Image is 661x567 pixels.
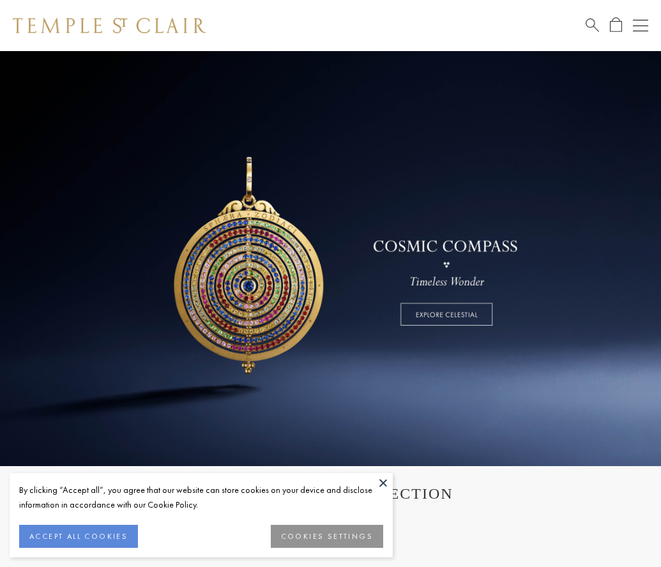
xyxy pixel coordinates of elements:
a: Search [586,17,599,33]
div: By clicking “Accept all”, you agree that our website can store cookies on your device and disclos... [19,483,383,512]
img: Temple St. Clair [13,18,206,33]
button: Open navigation [633,18,648,33]
button: COOKIES SETTINGS [271,525,383,548]
button: ACCEPT ALL COOKIES [19,525,138,548]
a: Open Shopping Bag [610,17,622,33]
